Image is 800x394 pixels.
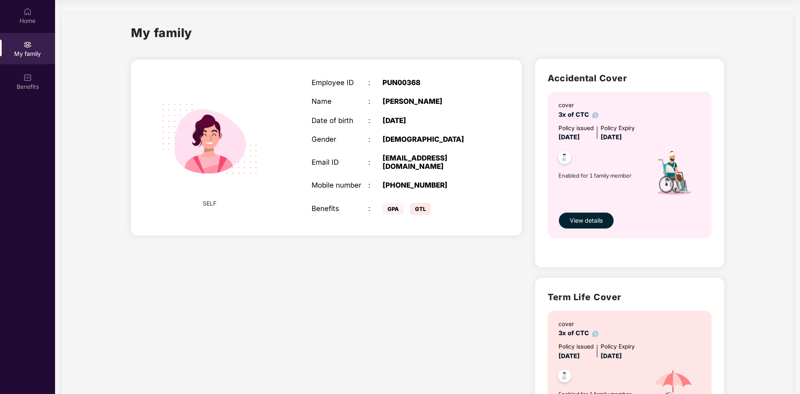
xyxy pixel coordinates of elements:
div: : [368,135,382,143]
div: : [368,158,382,166]
span: 3x of CTC [558,111,599,118]
div: Gender [312,135,368,143]
span: GTL [410,203,431,215]
span: [DATE] [558,133,580,141]
div: [PHONE_NUMBER] [382,181,482,189]
div: [DEMOGRAPHIC_DATA] [382,135,482,143]
div: [PERSON_NAME] [382,97,482,105]
img: svg+xml;base64,PHN2ZyBpZD0iQmVuZWZpdHMiIHhtbG5zPSJodHRwOi8vd3d3LnczLm9yZy8yMDAwL3N2ZyIgd2lkdGg9Ij... [23,73,32,82]
span: SELF [203,199,216,208]
div: Email ID [312,158,368,166]
img: svg+xml;base64,PHN2ZyB4bWxucz0iaHR0cDovL3d3dy53My5vcmcvMjAwMC9zdmciIHdpZHRoPSI0OC45NDMiIGhlaWdodD... [554,148,575,169]
span: Enabled for 1 family member [558,171,642,180]
span: [DATE] [558,352,580,360]
div: cover [558,320,599,329]
img: svg+xml;base64,PHN2ZyBpZD0iSG9tZSIgeG1sbnM9Imh0dHA6Ly93d3cudzMub3JnLzIwMDAvc3ZnIiB3aWR0aD0iMjAiIG... [23,8,32,16]
span: [DATE] [601,352,622,360]
div: Employee ID [312,78,368,87]
h1: My family [131,23,192,42]
h2: Term Life Cover [548,290,712,304]
div: cover [558,101,599,110]
div: Policy Expiry [601,124,635,133]
div: [DATE] [382,116,482,125]
span: View details [570,216,603,225]
div: : [368,204,382,213]
img: svg+xml;base64,PHN2ZyB4bWxucz0iaHR0cDovL3d3dy53My5vcmcvMjAwMC9zdmciIHdpZHRoPSI0OC45NDMiIGhlaWdodD... [554,367,575,387]
div: Policy Expiry [601,342,635,351]
img: info [592,331,599,337]
div: [EMAIL_ADDRESS][DOMAIN_NAME] [382,154,482,171]
div: Mobile number [312,181,368,189]
div: : [368,116,382,125]
img: info [592,112,599,118]
div: : [368,181,382,189]
div: Date of birth [312,116,368,125]
div: Policy issued [558,124,594,133]
h2: Accidental Cover [548,71,712,85]
div: Name [312,97,368,105]
div: Policy issued [558,342,594,351]
div: : [368,78,382,87]
div: : [368,97,382,105]
img: svg+xml;base64,PHN2ZyB3aWR0aD0iMjAiIGhlaWdodD0iMjAiIHZpZXdCb3g9IjAgMCAyMCAyMCIgZmlsbD0ibm9uZSIgeG... [23,40,32,49]
button: View details [558,212,614,229]
span: GPA [382,203,404,215]
img: svg+xml;base64,PHN2ZyB4bWxucz0iaHR0cDovL3d3dy53My5vcmcvMjAwMC9zdmciIHdpZHRoPSIyMjQiIGhlaWdodD0iMT... [149,79,269,199]
span: [DATE] [601,133,622,141]
div: PUN00368 [382,78,482,87]
span: 3x of CTC [558,329,599,337]
div: Benefits [312,204,368,213]
img: icon [642,143,704,208]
